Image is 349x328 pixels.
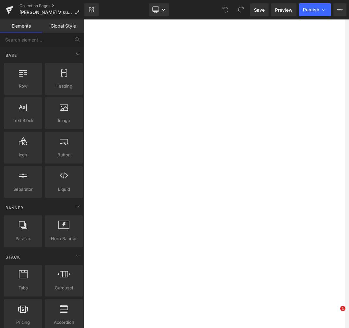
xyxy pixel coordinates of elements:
[47,285,81,291] span: Carousel
[275,6,293,13] span: Preview
[84,3,99,16] a: New Library
[340,306,345,311] span: 1
[235,3,247,16] button: Redo
[5,52,18,58] span: Base
[19,10,72,15] span: [PERSON_NAME] Visuals
[219,3,232,16] button: Undo
[5,254,21,260] span: Stack
[327,306,343,322] iframe: Intercom live chat
[271,3,296,16] a: Preview
[47,117,81,124] span: Image
[42,19,84,32] a: Global Style
[6,152,40,158] span: Icon
[299,3,331,16] button: Publish
[47,152,81,158] span: Button
[47,319,81,326] span: Accordion
[6,117,40,124] span: Text Block
[333,3,346,16] button: More
[6,83,40,90] span: Row
[47,83,81,90] span: Heading
[47,235,81,242] span: Hero Banner
[254,6,265,13] span: Save
[47,186,81,193] span: Liquid
[6,186,40,193] span: Separator
[6,235,40,242] span: Parallax
[19,3,84,8] a: Collection Pages
[5,205,24,211] span: Banner
[303,7,319,12] span: Publish
[6,285,40,291] span: Tabs
[6,319,40,326] span: Pricing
